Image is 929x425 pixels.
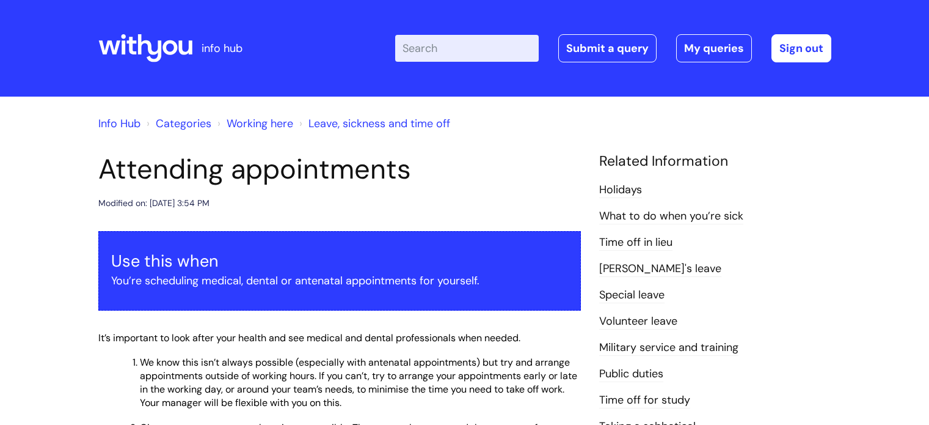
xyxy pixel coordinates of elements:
a: Time off in lieu [599,235,672,251]
a: What to do when you’re sick [599,209,743,224]
li: Working here [214,114,293,133]
li: Leave, sickness and time off [296,114,450,133]
a: Submit a query [558,34,657,62]
h1: Attending appointments [98,153,581,186]
h4: Related Information [599,153,831,170]
div: Modified on: [DATE] 3:54 PM [98,196,209,211]
input: Search [395,35,539,62]
a: Info Hub [98,116,140,131]
a: Holidays [599,182,642,198]
span: We know this isn’t always possible (especially with antenatal appointments) but try and arrange a... [140,356,577,409]
p: You’re scheduling medical, dental or antenatal appointments for yourself. [111,271,568,290]
a: Sign out [771,34,831,62]
a: Working here [227,116,293,131]
a: My queries [676,34,752,62]
h3: Use this when [111,251,568,271]
a: Categories [156,116,211,131]
span: It’s important to look after your health and see medical and dental professionals when needed. [98,331,520,344]
li: Solution home [144,114,211,133]
a: [PERSON_NAME]'s leave [599,261,721,277]
a: Time off for study [599,393,690,408]
a: Leave, sickness and time off [308,116,450,131]
p: info hub [202,39,242,58]
a: Public duties [599,366,663,382]
a: Special leave [599,287,665,303]
a: Military service and training [599,340,738,356]
a: Volunteer leave [599,314,677,330]
div: | - [395,34,831,62]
